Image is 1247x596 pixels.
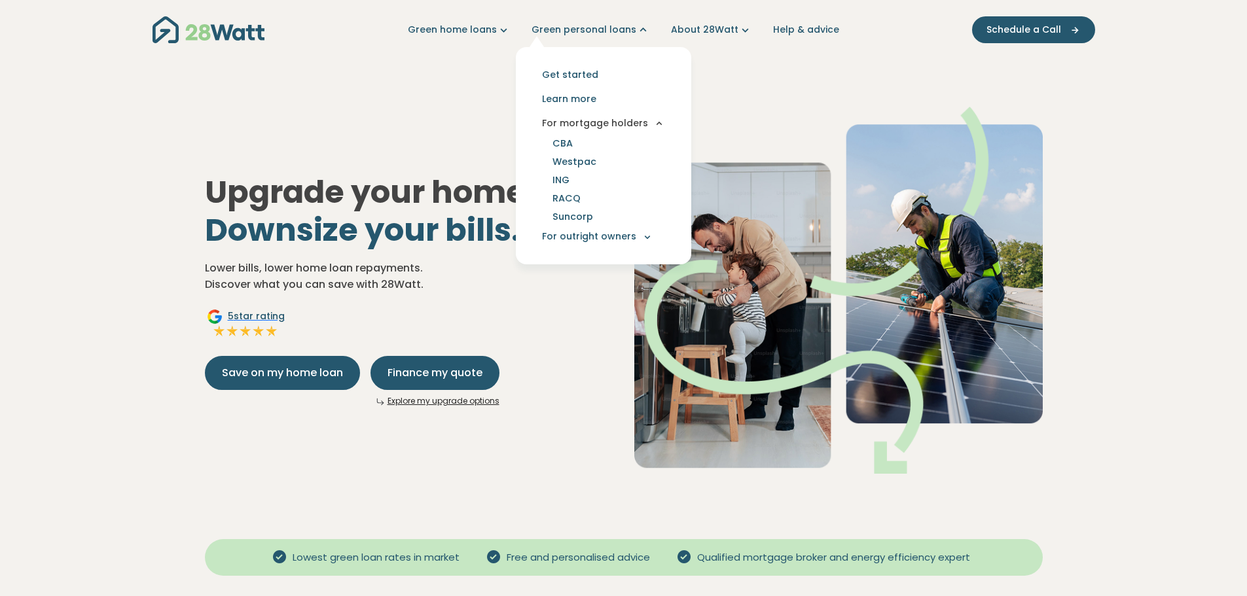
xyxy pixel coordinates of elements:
[388,365,482,381] span: Finance my quote
[207,309,223,324] img: Google
[205,356,360,390] button: Save on my home loan
[239,324,252,338] img: Full star
[532,23,650,37] a: Green personal loans
[526,87,681,111] a: Learn more
[537,189,596,207] a: RACQ
[153,13,1095,46] nav: Main navigation
[526,111,681,135] button: For mortgage holders
[205,173,613,249] h1: Upgrade your home.
[213,324,226,338] img: Full star
[153,16,264,43] img: 28Watt
[692,550,975,565] span: Qualified mortgage broker and energy efficiency expert
[265,324,278,338] img: Full star
[537,152,612,171] a: Westpac
[370,356,499,390] button: Finance my quote
[205,260,613,293] p: Lower bills, lower home loan repayments. Discover what you can save with 28Watt.
[773,23,839,37] a: Help & advice
[228,309,285,323] span: 5 star rating
[972,16,1095,43] button: Schedule a Call
[287,550,465,565] span: Lowest green loan rates in market
[526,224,681,249] button: For outright owners
[526,63,681,87] a: Get started
[537,134,588,152] a: CBA
[388,395,499,406] a: Explore my upgrade options
[537,207,609,226] a: Suncorp
[205,208,520,252] span: Downsize your bills.
[634,107,1043,474] img: Dad helping toddler
[222,365,343,381] span: Save on my home loan
[501,550,655,565] span: Free and personalised advice
[226,324,239,338] img: Full star
[986,23,1061,37] span: Schedule a Call
[205,309,287,340] a: Google5star ratingFull starFull starFull starFull starFull star
[252,324,265,338] img: Full star
[671,23,752,37] a: About 28Watt
[537,171,585,189] a: ING
[408,23,511,37] a: Green home loans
